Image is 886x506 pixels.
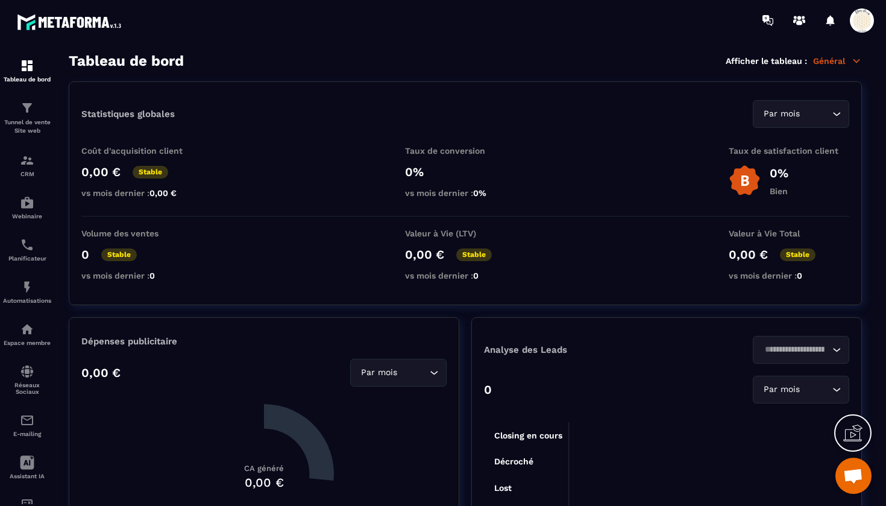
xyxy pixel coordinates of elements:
img: automations [20,280,34,294]
p: Assistant IA [3,473,51,479]
input: Search for option [400,366,427,379]
a: formationformationTunnel de vente Site web [3,92,51,144]
input: Search for option [802,107,829,121]
p: Volume des ventes [81,229,202,238]
a: automationsautomationsAutomatisations [3,271,51,313]
img: automations [20,195,34,210]
h3: Tableau de bord [69,52,184,69]
p: CRM [3,171,51,177]
a: Assistant IA [3,446,51,489]
img: scheduler [20,238,34,252]
a: emailemailE-mailing [3,404,51,446]
span: Par mois [761,107,802,121]
div: Search for option [753,376,849,403]
p: Stable [456,248,492,261]
p: 0,00 € [405,247,444,262]
p: vs mois dernier : [405,271,526,280]
p: vs mois dernier : [729,271,849,280]
a: social-networksocial-networkRéseaux Sociaux [3,355,51,404]
img: b-badge-o.b3b20ee6.svg [729,165,761,197]
p: Statistiques globales [81,109,175,119]
p: Taux de conversion [405,146,526,156]
img: social-network [20,364,34,379]
tspan: Lost [494,483,512,493]
p: Réseaux Sociaux [3,382,51,395]
span: 0 [797,271,802,280]
p: Général [813,55,862,66]
p: Taux de satisfaction client [729,146,849,156]
p: 0 [484,382,492,397]
p: Stable [780,248,815,261]
div: Search for option [753,336,849,364]
a: automationsautomationsWebinaire [3,186,51,229]
div: Ouvrir le chat [835,458,872,494]
p: Planificateur [3,255,51,262]
img: formation [20,101,34,115]
p: Espace membre [3,340,51,346]
p: 0% [405,165,526,179]
p: vs mois dernier : [405,188,526,198]
a: formationformationTableau de bord [3,49,51,92]
img: formation [20,59,34,73]
p: Bien [770,186,788,196]
p: Stable [101,248,137,261]
span: Par mois [358,366,400,379]
input: Search for option [761,343,829,356]
img: logo [17,11,125,33]
p: vs mois dernier : [81,271,202,280]
p: vs mois dernier : [81,188,202,198]
div: Search for option [753,100,849,128]
a: automationsautomationsEspace membre [3,313,51,355]
a: schedulerschedulerPlanificateur [3,229,51,271]
span: 0 [473,271,479,280]
p: Valeur à Vie Total [729,229,849,238]
span: 0 [149,271,155,280]
span: 0,00 € [149,188,177,198]
a: formationformationCRM [3,144,51,186]
tspan: Décroché [494,457,533,466]
span: Par mois [761,383,802,396]
tspan: Closing en cours [494,431,562,441]
img: email [20,413,34,428]
p: Dépenses publicitaire [81,336,447,347]
img: formation [20,153,34,168]
p: 0,00 € [729,247,768,262]
p: Valeur à Vie (LTV) [405,229,526,238]
p: 0,00 € [81,365,121,380]
p: Stable [133,166,168,179]
div: Search for option [350,359,447,387]
p: Coût d'acquisition client [81,146,202,156]
p: Tableau de bord [3,76,51,83]
p: Analyse des Leads [484,344,667,355]
p: Tunnel de vente Site web [3,118,51,135]
p: Webinaire [3,213,51,220]
span: 0% [473,188,486,198]
p: Afficher le tableau : [726,56,807,66]
p: 0,00 € [81,165,121,179]
p: Automatisations [3,297,51,304]
input: Search for option [802,383,829,396]
p: 0% [770,166,788,180]
p: 0 [81,247,89,262]
p: E-mailing [3,431,51,437]
img: automations [20,322,34,337]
